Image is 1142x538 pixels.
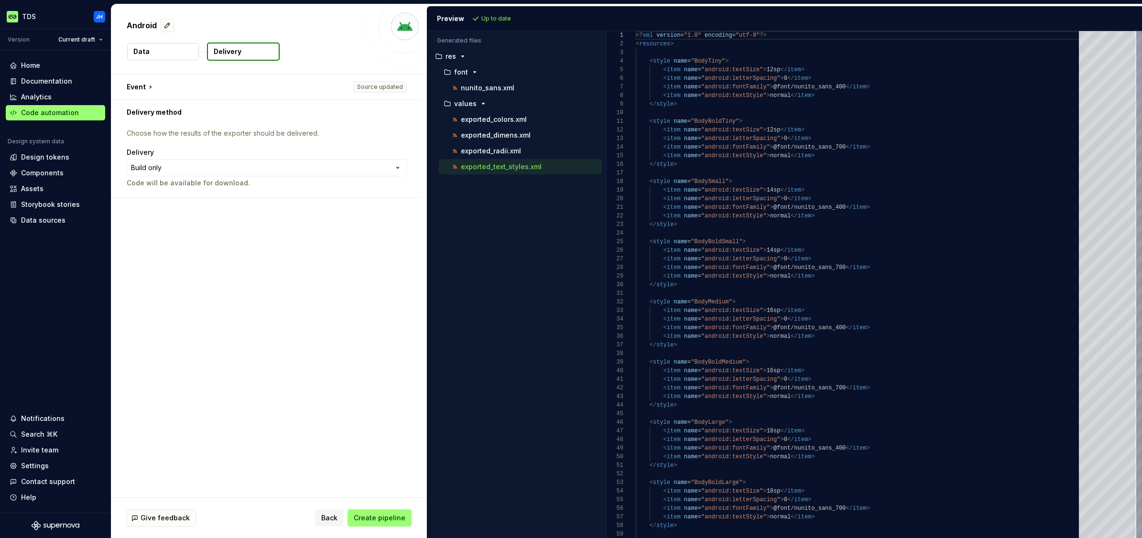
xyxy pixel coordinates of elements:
span: = [697,247,701,254]
span: item [787,187,801,194]
span: > [808,75,811,82]
a: Settings [6,458,105,473]
span: item [667,144,681,151]
span: 12sp [766,66,780,73]
span: Create pipeline [354,513,405,523]
span: = [697,66,701,73]
span: item [787,247,801,254]
span: ?> [760,32,766,39]
span: name [684,135,698,142]
span: > [766,213,770,219]
span: item [667,152,681,159]
span: = [697,195,701,202]
button: values [435,98,602,109]
span: > [739,118,742,125]
span: > [729,178,732,185]
div: 22 [606,212,623,220]
span: 14sp [766,187,780,194]
div: 15 [606,151,623,160]
span: name [684,144,698,151]
span: item [852,144,866,151]
div: Version [8,36,30,43]
span: "android:letterSpacing" [701,195,781,202]
span: item [787,66,801,73]
span: normal [770,213,791,219]
div: Contact support [21,477,75,486]
p: values [454,100,477,108]
button: res [431,51,602,62]
a: Design tokens [6,150,105,165]
span: item [797,213,811,219]
div: 6 [606,74,623,83]
span: "android:textStyle" [701,92,767,99]
div: 10 [606,108,623,117]
span: </ [780,66,787,73]
span: > [801,127,804,133]
div: 21 [606,203,623,212]
div: 11 [606,117,623,126]
span: > [866,144,870,151]
div: Settings [21,461,49,471]
span: style [656,161,674,168]
span: < [663,256,666,262]
span: "utf-8" [736,32,760,39]
span: < [663,66,666,73]
span: item [797,152,811,159]
span: </ [846,84,852,90]
span: item [667,204,681,211]
span: = [697,152,701,159]
p: Delivery [214,47,241,56]
button: exported_colors.xml [439,114,602,125]
p: Up to date [481,15,511,22]
span: < [663,135,666,142]
span: > [811,152,815,159]
span: style [656,221,674,228]
span: item [852,264,866,271]
span: "android:fontFamily" [701,264,770,271]
span: </ [791,213,797,219]
span: < [663,152,666,159]
span: item [667,75,681,82]
span: Give feedback [141,513,190,523]
span: "android:textSize" [701,127,763,133]
span: > [763,247,766,254]
span: @font/nunito_sans_700 [773,144,846,151]
span: = [687,178,691,185]
span: item [667,195,681,202]
div: 17 [606,169,623,177]
span: > [766,152,770,159]
span: > [674,101,677,108]
span: 0 [783,75,787,82]
span: > [866,84,870,90]
a: Assets [6,181,105,196]
p: Data [133,47,150,56]
span: @font/nunito_sans_400 [773,204,846,211]
span: name [684,92,698,99]
span: item [794,135,808,142]
div: Design tokens [21,152,69,162]
span: Back [321,513,337,523]
div: Search ⌘K [21,430,57,439]
span: = [697,92,701,99]
span: </ [787,256,794,262]
img: c8550e5c-f519-4da4-be5f-50b4e1e1b59d.png [7,11,18,22]
span: item [794,75,808,82]
p: Generated files [437,37,596,44]
span: < [650,118,653,125]
span: < [663,247,666,254]
span: name [684,264,698,271]
span: name [684,152,698,159]
span: < [663,144,666,151]
label: Delivery [127,148,154,157]
span: item [667,264,681,271]
div: 24 [606,229,623,237]
span: </ [791,152,797,159]
span: < [650,58,653,65]
span: < [663,84,666,90]
span: = [687,58,691,65]
span: item [667,213,681,219]
span: > [766,92,770,99]
span: < [663,273,666,280]
span: < [663,195,666,202]
span: </ [787,195,794,202]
